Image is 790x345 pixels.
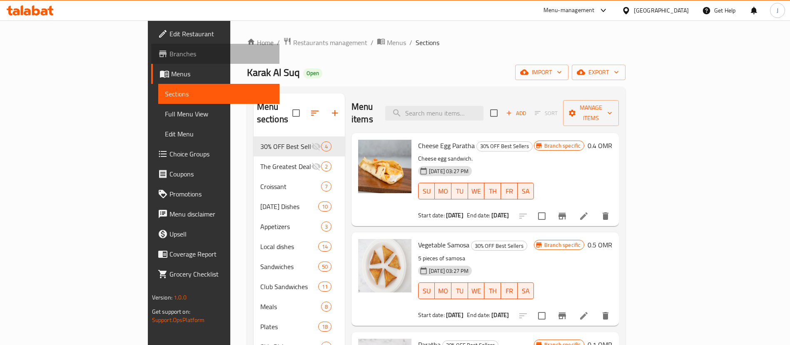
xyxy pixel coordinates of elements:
[438,185,448,197] span: MO
[491,210,509,221] b: [DATE]
[260,222,321,232] span: Appetizers
[476,141,533,151] div: 30% OFF Best Sellers
[518,282,534,299] button: SA
[254,136,345,156] div: 30% OFF Best Sellers4
[426,167,472,175] span: [DATE] 03:27 PM
[515,65,568,80] button: import
[319,203,331,211] span: 10
[371,38,374,48] li: /
[260,262,318,272] span: Sandwiches
[319,323,331,331] span: 18
[319,283,331,291] span: 11
[318,282,331,292] div: items
[165,109,273,119] span: Full Menu View
[260,161,311,171] span: The Greatest Deals
[283,37,367,48] a: Restaurants management
[169,249,273,259] span: Coverage Report
[418,239,469,251] span: Vegetable Samosa
[634,6,689,15] div: [GEOGRAPHIC_DATA]
[158,124,280,144] a: Edit Menu
[152,292,172,303] span: Version:
[446,310,464,320] b: [DATE]
[418,310,445,320] span: Start date:
[151,264,280,284] a: Grocery Checklist
[484,183,501,199] button: TH
[318,242,331,252] div: items
[422,185,431,197] span: SU
[409,38,412,48] li: /
[543,5,595,15] div: Menu-management
[151,224,280,244] a: Upsell
[254,176,345,196] div: Croissant7
[152,306,190,317] span: Get support on:
[260,181,321,191] span: Croissant
[260,242,318,252] span: Local dishes
[151,244,280,264] a: Coverage Report
[254,277,345,297] div: Club Sandwiches11
[377,37,406,48] a: Menus
[318,201,331,212] div: items
[570,103,612,123] span: Manage items
[247,37,626,48] nav: breadcrumb
[321,223,331,231] span: 3
[318,322,331,332] div: items
[158,84,280,104] a: Sections
[287,104,305,122] span: Select all sections
[468,282,485,299] button: WE
[552,206,572,226] button: Branch-specific-item
[152,315,205,325] a: Support.OpsPlatform
[501,282,518,299] button: FR
[303,70,322,77] span: Open
[533,207,551,225] span: Select to update
[254,297,345,317] div: Meals8
[321,141,331,151] div: items
[305,103,325,123] span: Sort sections
[174,292,187,303] span: 1.0.0
[435,282,451,299] button: MO
[418,154,534,164] p: Cheese egg sandwich.
[563,100,619,126] button: Manage items
[485,104,503,122] span: Select section
[522,67,562,78] span: import
[578,67,619,78] span: export
[503,107,529,120] span: Add item
[151,24,280,44] a: Edit Restaurant
[521,285,531,297] span: SA
[169,169,273,179] span: Coupons
[169,189,273,199] span: Promotions
[521,185,531,197] span: SA
[484,282,501,299] button: TH
[321,181,331,191] div: items
[467,210,490,221] span: End date:
[254,257,345,277] div: Sandwiches50
[321,183,331,191] span: 7
[321,161,331,171] div: items
[426,267,472,275] span: [DATE] 03:27 PM
[596,306,616,326] button: delete
[254,196,345,217] div: [DATE] Dishes10
[254,237,345,257] div: Local dishes14
[321,163,331,171] span: 2
[321,143,331,151] span: 4
[351,101,375,126] h2: Menu items
[247,63,300,82] span: Karak Al Suq
[387,38,406,48] span: Menus
[435,183,451,199] button: MO
[260,322,318,332] span: Plates
[418,139,475,152] span: Cheese Egg Paratha
[488,185,498,197] span: TH
[467,310,490,320] span: End date:
[541,142,584,150] span: Branch specific
[165,129,273,139] span: Edit Menu
[260,141,311,151] div: 30% OFF Best Sellers
[260,201,318,212] div: Ramadan Dishes
[169,49,273,59] span: Branches
[385,106,483,121] input: search
[151,64,280,84] a: Menus
[293,38,367,48] span: Restaurants management
[503,107,529,120] button: Add
[321,303,331,311] span: 8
